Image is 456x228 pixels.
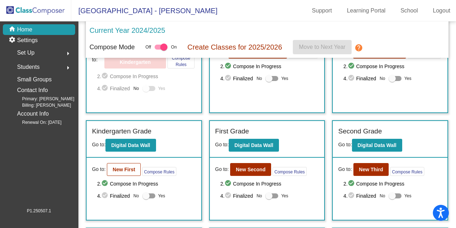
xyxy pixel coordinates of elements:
button: Move to Next Year [293,40,352,54]
mat-icon: check_circle [224,74,233,83]
mat-icon: check_circle [101,84,110,93]
p: Compose Mode [89,42,135,52]
span: No [134,193,139,199]
b: Digital Data Wall [358,142,397,148]
span: Go to: [215,142,229,147]
span: Billing: [PERSON_NAME] [11,102,71,108]
span: 2. Compose In Progress [97,72,196,81]
span: 4. Finalized [97,192,130,200]
mat-icon: check_circle [348,192,356,200]
a: Logout [427,5,456,16]
p: Home [17,25,32,34]
span: 2. Compose In Progress [220,179,319,188]
span: 2. Compose In Progress [343,179,442,188]
span: Yes [281,192,288,200]
mat-icon: check_circle [224,179,233,188]
span: Move to Next Year [299,44,346,50]
a: School [395,5,424,16]
mat-icon: check_circle [101,72,110,81]
b: New First [113,167,135,172]
span: Renewal On: [DATE] [11,119,61,126]
label: Second Grade [338,126,382,137]
p: Small Groups [17,75,52,85]
button: Digital Data Wall [229,139,279,152]
span: 4. Finalized [220,192,253,200]
mat-icon: check_circle [224,192,233,200]
span: Go to: [338,166,352,173]
span: No [134,85,139,92]
button: Compose Rules [167,53,195,69]
b: Digital Data Wall [234,142,273,148]
span: No [380,75,385,82]
span: 2. Compose In Progress [97,179,196,188]
button: Digital Data Wall [105,139,156,152]
button: Compose Rules [273,167,306,176]
mat-icon: check_circle [101,192,110,200]
mat-icon: arrow_right [64,64,72,72]
span: No [256,75,262,82]
span: 2. Compose In Progress [220,62,319,71]
p: Account Info [17,109,49,119]
mat-icon: check_circle [348,74,356,83]
p: Contact Info [17,85,48,95]
span: Yes [404,74,411,83]
span: Yes [158,84,165,93]
p: Current Year 2024/2025 [89,25,165,36]
span: 2. Compose In Progress [343,62,442,71]
label: First Grade [215,126,249,137]
span: 4. Finalized [343,192,376,200]
span: Off [145,44,151,50]
span: Primary: [PERSON_NAME] [11,96,74,102]
button: New Second [230,163,271,176]
span: Go to: [215,166,229,173]
span: Go to: [92,166,105,173]
span: Set Up [17,48,35,58]
mat-icon: check_circle [224,62,233,71]
button: New Third [353,163,389,176]
a: Learning Portal [341,5,392,16]
span: 4. Finalized [220,74,253,83]
span: 4. Finalized [343,74,376,83]
span: 4. Finalized [97,84,130,93]
p: Settings [17,36,38,45]
b: New Third [359,167,383,172]
mat-icon: help [354,44,363,52]
mat-icon: settings [9,36,17,45]
p: Create Classes for 2025/2026 [187,42,282,52]
span: No [256,193,262,199]
mat-icon: check_circle [101,179,110,188]
span: On [171,44,177,50]
mat-icon: arrow_right [64,49,72,58]
b: New Second [236,167,265,172]
span: Students [17,62,40,72]
button: Compose Rules [390,167,424,176]
button: Compose Rules [142,167,176,176]
span: Yes [158,192,165,200]
span: Yes [404,192,411,200]
button: Digital Data Wall [352,139,402,152]
span: Go to: [92,142,105,147]
mat-icon: home [9,25,17,34]
span: Go to: [338,142,352,147]
b: Digital Data Wall [111,142,150,148]
span: [GEOGRAPHIC_DATA] - [PERSON_NAME] [71,5,217,16]
label: Kindergarten Grade [92,126,151,137]
button: New First [107,163,141,176]
a: Support [306,5,338,16]
span: No [380,193,385,199]
mat-icon: check_circle [348,179,356,188]
mat-icon: check_circle [348,62,356,71]
span: Yes [281,74,288,83]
